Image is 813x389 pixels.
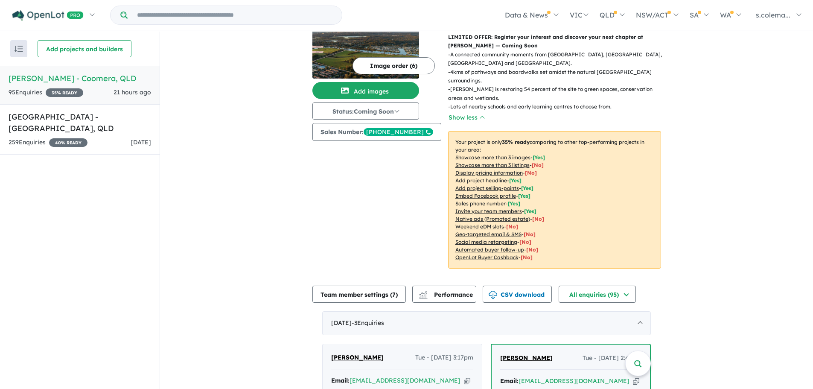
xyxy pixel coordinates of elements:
u: Native ads (Promoted estate) [455,216,530,222]
button: Status:Coming Soon [312,102,419,120]
span: [PERSON_NAME] [331,354,384,361]
a: [EMAIL_ADDRESS][DOMAIN_NAME] [350,377,460,384]
p: - Lots of nearby schools and early learning centres to choose from. [448,102,668,111]
span: [No] [526,246,538,253]
a: [PERSON_NAME] [331,353,384,363]
span: Tue - [DATE] 2:43pm [583,353,641,363]
button: Performance [412,286,476,303]
u: Social media retargeting [455,239,517,245]
h5: [GEOGRAPHIC_DATA] - [GEOGRAPHIC_DATA] , QLD [9,111,151,134]
span: Performance [420,291,473,298]
strong: Email: [331,377,350,384]
span: [No] [519,239,531,245]
span: [ Yes ] [533,154,545,161]
u: Showcase more than 3 images [455,154,530,161]
img: Novella Waters - Coomera [312,15,419,79]
span: [ No ] [525,170,537,176]
button: All enquiries (95) [559,286,636,303]
a: [PERSON_NAME] [500,353,553,363]
u: Sales phone number [455,200,506,207]
p: - [PERSON_NAME] is restoring 54 percent of the site to green spaces, conservation areas and wetla... [448,85,668,102]
p: Your project is only comparing to other top-performing projects in your area: - - - - - - - - - -... [448,131,661,269]
span: [ No ] [532,162,544,168]
span: s.colema... [756,11,790,19]
span: [DATE] [131,138,151,146]
p: - 4kms of pathways and boardwalks set amidst the natural [GEOGRAPHIC_DATA] surroundings. [448,68,668,85]
u: Weekend eDM slots [455,223,504,230]
u: Showcase more than 3 listings [455,162,530,168]
img: line-chart.svg [419,291,427,295]
span: 35 % READY [46,88,83,97]
button: Add images [312,82,419,99]
span: [ Yes ] [508,200,520,207]
div: 95 Enquir ies [9,88,83,98]
p: - A connected community moments from [GEOGRAPHIC_DATA], [GEOGRAPHIC_DATA], [GEOGRAPHIC_DATA] and ... [448,50,668,68]
span: - 3 Enquir ies [352,319,384,327]
img: bar-chart.svg [419,293,428,299]
div: [DATE] [322,311,651,335]
p: LIMITED OFFER: Register your interest and discover your next chapter at [PERSON_NAME] — Coming Soon [448,33,661,50]
span: Tue - [DATE] 3:17pm [415,353,473,363]
img: download icon [489,291,497,299]
span: [No] [524,231,536,237]
button: Team member settings (7) [312,286,406,303]
input: Try estate name, suburb, builder or developer [129,6,340,24]
u: Add project headline [455,177,507,184]
span: [ Yes ] [521,185,533,191]
span: 7 [392,291,396,298]
span: [No] [506,223,518,230]
span: 40 % READY [49,138,87,147]
button: Show less [448,113,485,123]
h5: [PERSON_NAME] - Coomera , QLD [9,73,151,84]
b: 35 % ready [502,139,530,145]
div: [PHONE_NUMBER] [364,128,433,136]
span: 21 hours ago [114,88,151,96]
button: Sales Number:[PHONE_NUMBER] [312,123,441,141]
u: Geo-targeted email & SMS [455,231,522,237]
span: [ Yes ] [524,208,536,214]
button: Copy [633,377,639,386]
img: Openlot PRO Logo White [12,10,84,21]
button: CSV download [483,286,552,303]
span: [ Yes ] [518,193,530,199]
button: Image order (6) [353,57,435,74]
u: Add project selling-points [455,185,519,191]
button: Copy [464,376,470,385]
span: [No] [532,216,544,222]
img: sort.svg [15,46,23,52]
u: Display pricing information [455,170,523,176]
a: [EMAIL_ADDRESS][DOMAIN_NAME] [519,377,629,385]
span: [ Yes ] [509,177,522,184]
strong: Email: [500,377,519,385]
span: [No] [521,254,533,260]
span: [PERSON_NAME] [500,354,553,362]
u: Embed Facebook profile [455,193,516,199]
u: OpenLot Buyer Cashback [455,254,519,260]
button: Add projects and builders [38,40,131,57]
div: 259 Enquir ies [9,137,87,148]
u: Invite your team members [455,208,522,214]
u: Automated buyer follow-up [455,246,524,253]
